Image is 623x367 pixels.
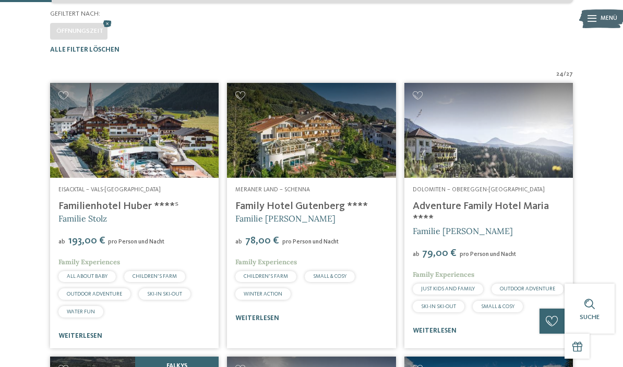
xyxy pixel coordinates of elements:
[235,187,310,193] span: Meraner Land – Schenna
[500,286,555,291] span: OUTDOOR ADVENTURE
[227,83,396,178] img: Family Hotel Gutenberg ****
[50,83,219,178] img: Familienhotels gesucht? Hier findet ihr die besten!
[421,304,456,309] span: SKI-IN SKI-OUT
[67,274,107,279] span: ALL ABOUT BABY
[147,291,182,297] span: SKI-IN SKI-OUT
[66,236,107,246] span: 193,00 €
[244,274,288,279] span: CHILDREN’S FARM
[413,226,513,236] span: Familie [PERSON_NAME]
[235,258,297,266] span: Family Experiences
[56,28,103,34] span: Öffnungszeit
[133,274,177,279] span: CHILDREN’S FARM
[313,274,346,279] span: SMALL & COSY
[235,213,336,224] span: Familie [PERSON_NAME]
[67,309,95,314] span: WATER FUN
[235,201,368,212] a: Family Hotel Gutenberg ****
[58,239,65,245] span: ab
[50,10,100,17] span: Gefiltert nach:
[421,248,459,259] span: 79,00 €
[227,83,396,178] a: Familienhotels gesucht? Hier findet ihr die besten!
[413,270,474,279] span: Family Experiences
[580,314,600,321] span: Suche
[481,304,514,309] span: SMALL & COSY
[58,333,102,339] a: weiterlesen
[282,239,339,245] span: pro Person und Nacht
[564,70,566,79] span: /
[58,187,161,193] span: Eisacktal – Vals-[GEOGRAPHIC_DATA]
[556,70,564,79] span: 24
[67,291,122,297] span: OUTDOOR ADVENTURE
[108,239,164,245] span: pro Person und Nacht
[58,258,120,266] span: Family Experiences
[58,213,107,224] span: Familie Stolz
[244,291,282,297] span: WINTER ACTION
[413,201,549,224] a: Adventure Family Hotel Maria ****
[243,236,281,246] span: 78,00 €
[404,83,573,178] img: Adventure Family Hotel Maria ****
[460,251,516,258] span: pro Person und Nacht
[58,201,178,212] a: Familienhotel Huber ****ˢ
[235,239,242,245] span: ab
[50,46,119,53] span: Alle Filter löschen
[235,315,279,322] a: weiterlesen
[566,70,573,79] span: 27
[413,327,457,334] a: weiterlesen
[404,83,573,178] a: Familienhotels gesucht? Hier findet ihr die besten!
[413,187,545,193] span: Dolomiten – Obereggen-[GEOGRAPHIC_DATA]
[413,251,420,258] span: ab
[421,286,475,291] span: JUST KIDS AND FAMILY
